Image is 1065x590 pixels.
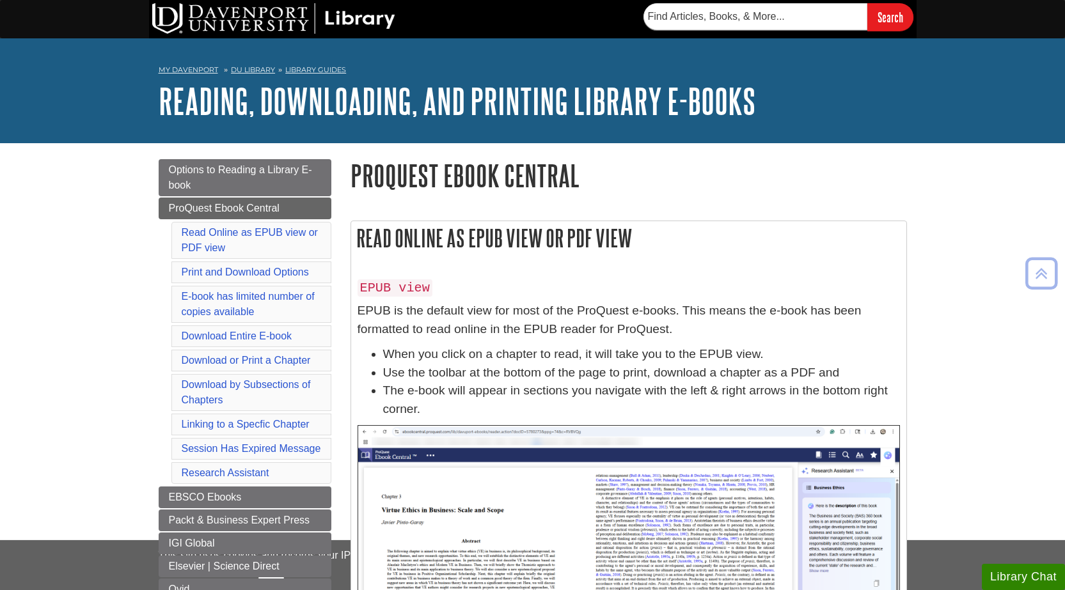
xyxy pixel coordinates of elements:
h1: ProQuest Ebook Central [351,159,907,192]
a: Elsevier | Science Direct [159,555,331,577]
code: EPUB view [358,279,432,297]
a: Download by Subsections of Chapters [182,379,311,405]
a: Print and Download Options [182,267,309,277]
li: The e-book will appear in sections you navigate with the left & right arrows in the bottom right ... [383,382,900,419]
a: ProQuest Ebook Central [159,198,331,219]
a: Reading, Downloading, and Printing Library E-books [159,81,755,121]
input: Search [867,3,913,31]
a: Download Entire E-book [182,330,292,341]
p: EPUB is the default view for most of the ProQuest e-books. This means the e-book has been formatt... [358,302,900,339]
a: Read Online as EPUB view or PDF view [182,227,318,253]
a: EBSCO Ebooks [159,486,331,508]
a: Options to Reading a Library E-book [159,159,331,196]
span: Packt & Business Expert Press [169,515,310,525]
a: Research Assistant [182,467,269,478]
input: Find Articles, Books, & More... [643,3,867,30]
h2: Read Online as EPUB view or PDF view [351,221,906,255]
a: IGI Global [159,532,331,554]
a: Packt & Business Expert Press [159,509,331,531]
a: Back to Top [1021,265,1062,282]
a: E-book has limited number of copies available [182,291,315,317]
a: My Davenport [159,65,218,75]
a: Download or Print a Chapter [182,355,311,366]
a: Linking to a Specfic Chapter [182,419,310,430]
span: IGI Global [169,538,215,548]
span: Elsevier | Science Direct [169,561,280,571]
form: Searches DU Library's articles, books, and more [643,3,913,31]
nav: breadcrumb [159,61,907,82]
a: DU Library [231,65,275,74]
li: When you click on a chapter to read, it will take you to the EPUB view. [383,345,900,364]
span: Options to Reading a Library E-book [169,164,312,190]
a: Session Has Expired Message [182,443,321,454]
button: Library Chat [982,564,1065,590]
a: Library Guides [285,65,346,74]
span: ProQuest Ebook Central [169,203,280,213]
li: Use the toolbar at the bottom of the page to print, download a chapter as a PDF and [383,364,900,382]
span: EBSCO Ebooks [169,492,242,502]
img: DU Library [152,3,395,34]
